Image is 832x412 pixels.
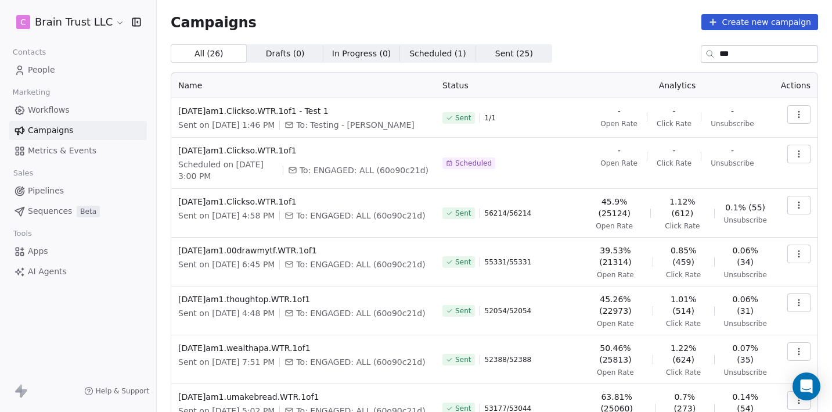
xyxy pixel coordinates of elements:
[455,113,471,123] span: Sent
[266,48,305,60] span: Drafts ( 0 )
[666,319,701,328] span: Click Rate
[724,293,767,317] span: 0.06% (31)
[409,48,466,60] span: Scheduled ( 1 )
[597,270,634,280] span: Open Rate
[77,206,100,217] span: Beta
[9,202,147,221] a: SequencesBeta
[711,159,754,168] span: Unsubscribe
[28,185,64,197] span: Pipelines
[35,15,113,30] span: Brain Trust LLC
[660,196,704,219] span: 1.12% (612)
[495,48,533,60] span: Sent ( 25 )
[96,386,149,396] span: Help & Support
[178,259,275,270] span: Sent on [DATE] 6:45 PM
[657,119,691,128] span: Click Rate
[662,293,705,317] span: 1.01% (514)
[28,64,55,76] span: People
[14,12,124,32] button: CBrain Trust LLC
[9,141,147,160] a: Metrics & Events
[296,119,414,131] span: To: Testing - Angie
[774,73,817,98] th: Actions
[597,368,634,377] span: Open Rate
[296,356,425,368] span: To: ENGAGED: ALL (60o90c21d)
[178,145,428,156] span: [DATE]am1.Clickso.WTR.1of1
[588,245,643,268] span: 39.53% (21314)
[332,48,391,60] span: In Progress ( 0 )
[455,257,471,267] span: Sent
[600,159,637,168] span: Open Rate
[178,356,275,368] span: Sent on [DATE] 7:51 PM
[662,245,705,268] span: 0.85% (459)
[588,196,641,219] span: 45.9% (25124)
[296,210,425,221] span: To: ENGAGED: ALL (60o90c21d)
[596,221,633,231] span: Open Rate
[178,105,428,117] span: [DATE]am1.Clickso.WTR.1of1 - Test 1
[296,259,425,270] span: To: ENGAGED: ALL (60o90c21d)
[455,306,471,316] span: Sent
[178,391,428,403] span: [DATE]am1.umakebread.WTR.1of1
[9,60,147,80] a: People
[701,14,818,30] button: Create new campaign
[171,14,257,30] span: Campaigns
[28,104,70,116] span: Workflows
[300,164,428,176] span: To: ENGAGED: ALL (60o90c21d)
[8,84,55,101] span: Marketing
[724,342,767,366] span: 0.07% (35)
[711,119,754,128] span: Unsubscribe
[485,209,532,218] span: 56214 / 56214
[28,266,67,278] span: AI Agents
[665,221,700,231] span: Click Rate
[20,16,26,28] span: C
[28,245,48,257] span: Apps
[178,196,428,207] span: [DATE]am1.Clickso.WTR.1of1
[178,159,278,182] span: Scheduled on [DATE] 3:00 PM
[178,307,275,319] span: Sent on [DATE] 4:48 PM
[724,245,767,268] span: 0.06% (34)
[673,145,676,156] span: -
[178,342,428,354] span: [DATE]am1.wealthapa.WTR.1of1
[9,121,147,140] a: Campaigns
[662,342,705,366] span: 1.22% (624)
[618,105,621,117] span: -
[8,164,38,182] span: Sales
[178,245,428,256] span: [DATE]am1.00drawmytf.WTR.1of1
[171,73,435,98] th: Name
[84,386,149,396] a: Help & Support
[731,145,734,156] span: -
[588,293,643,317] span: 45.26% (22973)
[793,372,820,400] div: Open Intercom Messenger
[731,105,734,117] span: -
[455,159,492,168] span: Scheduled
[28,145,96,157] span: Metrics & Events
[485,257,532,267] span: 55331 / 55331
[485,113,496,123] span: 1 / 1
[9,181,147,200] a: Pipelines
[455,355,471,364] span: Sent
[178,119,275,131] span: Sent on [DATE] 1:46 PM
[485,306,532,316] span: 52054 / 52054
[8,44,51,61] span: Contacts
[9,101,147,120] a: Workflows
[724,216,767,225] span: Unsubscribe
[725,202,765,213] span: 0.1% (55)
[8,225,37,242] span: Tools
[28,124,73,137] span: Campaigns
[588,342,643,366] span: 50.46% (25813)
[435,73,581,98] th: Status
[28,205,72,217] span: Sequences
[724,368,767,377] span: Unsubscribe
[455,209,471,218] span: Sent
[9,242,147,261] a: Apps
[178,293,428,305] span: [DATE]am1.thoughtop.WTR.1of1
[178,210,275,221] span: Sent on [DATE] 4:58 PM
[724,270,767,280] span: Unsubscribe
[666,270,701,280] span: Click Rate
[657,159,691,168] span: Click Rate
[296,307,425,319] span: To: ENGAGED: ALL (60o90c21d)
[618,145,621,156] span: -
[597,319,634,328] span: Open Rate
[485,355,532,364] span: 52388 / 52388
[9,262,147,281] a: AI Agents
[666,368,701,377] span: Click Rate
[724,319,767,328] span: Unsubscribe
